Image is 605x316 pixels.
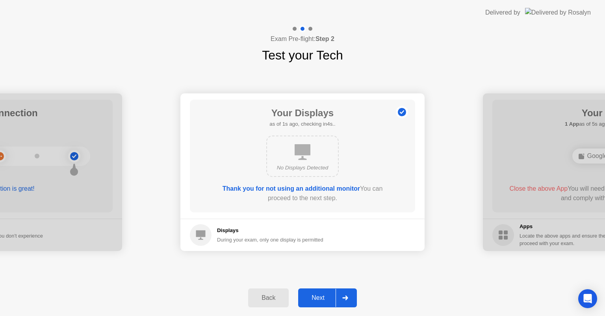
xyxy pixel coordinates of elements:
h1: Your Displays [269,106,335,120]
div: Back [251,294,286,301]
div: You can proceed to the next step. [212,184,393,203]
div: During your exam, only one display is permitted [217,236,323,244]
h4: Exam Pre-flight: [271,34,334,44]
img: Delivered by Rosalyn [525,8,591,17]
button: Next [298,288,357,307]
div: Next [301,294,336,301]
div: No Displays Detected [273,164,332,172]
h1: Test your Tech [262,46,343,65]
h5: as of 1s ago, checking in4s.. [269,120,335,128]
button: Back [248,288,289,307]
div: Open Intercom Messenger [578,289,597,308]
div: Delivered by [485,8,520,17]
b: Step 2 [315,35,334,42]
h5: Displays [217,227,323,234]
b: Thank you for not using an additional monitor [223,185,360,192]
